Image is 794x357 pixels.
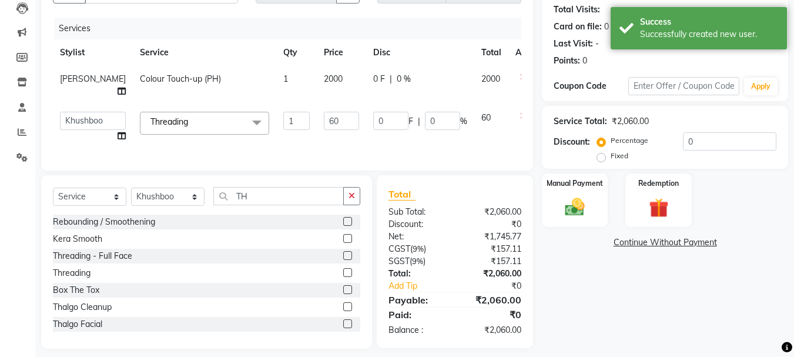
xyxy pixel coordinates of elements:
[554,136,590,148] div: Discount:
[380,293,455,307] div: Payable:
[388,243,410,254] span: CGST
[380,308,455,322] div: Paid:
[390,73,392,85] span: |
[388,188,416,201] span: Total
[474,39,508,66] th: Total
[60,74,126,84] span: [PERSON_NAME]
[380,231,455,243] div: Net:
[317,39,366,66] th: Price
[455,268,530,280] div: ₹2,060.00
[53,233,102,245] div: Kera Smooth
[611,135,648,146] label: Percentage
[455,243,530,255] div: ₹157.11
[133,39,276,66] th: Service
[455,308,530,322] div: ₹0
[595,38,599,50] div: -
[366,39,474,66] th: Disc
[380,268,455,280] div: Total:
[188,116,193,127] a: x
[638,178,679,189] label: Redemption
[283,74,288,84] span: 1
[640,16,778,28] div: Success
[554,4,600,16] div: Total Visits:
[54,18,530,39] div: Services
[554,21,602,33] div: Card on file:
[324,74,343,84] span: 2000
[53,267,91,279] div: Threading
[380,206,455,218] div: Sub Total:
[455,218,530,231] div: ₹0
[418,115,420,128] span: |
[460,115,467,128] span: %
[547,178,603,189] label: Manual Payment
[397,73,411,85] span: 0 %
[53,318,102,331] div: Thalgo Facial
[628,77,739,95] input: Enter Offer / Coupon Code
[455,231,530,243] div: ₹1,745.77
[412,256,423,266] span: 9%
[53,250,132,262] div: Threading - Full Face
[455,255,530,268] div: ₹157.11
[612,115,649,128] div: ₹2,060.00
[373,73,385,85] span: 0 F
[53,39,133,66] th: Stylist
[53,284,99,296] div: Box The Tox
[213,187,344,205] input: Search or Scan
[455,293,530,307] div: ₹2,060.00
[455,324,530,336] div: ₹2,060.00
[559,196,591,218] img: _cash.svg
[643,196,675,220] img: _gift.svg
[150,116,188,127] span: Threading
[744,78,778,95] button: Apply
[53,216,155,228] div: Rebounding / Smoothening
[640,28,778,41] div: Successfully created new user.
[276,39,317,66] th: Qty
[413,244,424,253] span: 9%
[53,301,112,313] div: Thalgo Cleanup
[380,255,455,268] div: ( )
[554,80,628,92] div: Coupon Code
[554,55,580,67] div: Points:
[582,55,587,67] div: 0
[455,206,530,218] div: ₹2,060.00
[140,74,221,84] span: Colour Touch-up (PH)
[408,115,413,128] span: F
[388,256,410,266] span: SGST
[380,280,467,292] a: Add Tip
[468,280,531,292] div: ₹0
[481,112,491,123] span: 60
[554,115,607,128] div: Service Total:
[380,324,455,336] div: Balance :
[544,236,786,249] a: Continue Without Payment
[554,38,593,50] div: Last Visit:
[611,151,628,161] label: Fixed
[380,218,455,231] div: Discount:
[380,243,455,255] div: ( )
[481,74,500,84] span: 2000
[604,21,609,33] div: 0
[508,39,547,66] th: Action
